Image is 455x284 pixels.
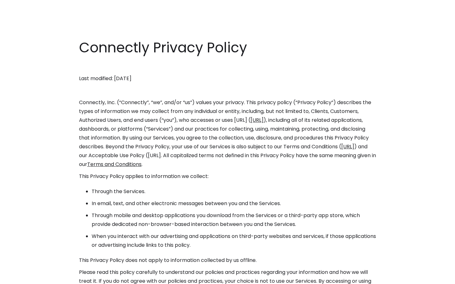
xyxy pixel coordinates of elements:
[79,86,376,95] p: ‍
[92,232,376,250] li: When you interact with our advertising and applications on third-party websites and services, if ...
[79,98,376,169] p: Connectly, Inc. (“Connectly”, “we”, and/or “us”) values your privacy. This privacy policy (“Priva...
[92,211,376,229] li: Through mobile and desktop applications you download from the Services or a third-party app store...
[341,143,354,150] a: [URL]
[79,256,376,265] p: This Privacy Policy does not apply to information collected by us offline.
[13,273,38,282] ul: Language list
[92,187,376,196] li: Through the Services.
[251,116,264,124] a: [URL]
[79,172,376,181] p: This Privacy Policy applies to information we collect:
[87,161,142,168] a: Terms and Conditions
[79,74,376,83] p: Last modified: [DATE]
[6,272,38,282] aside: Language selected: English
[79,38,376,57] h1: Connectly Privacy Policy
[92,199,376,208] li: In email, text, and other electronic messages between you and the Services.
[79,62,376,71] p: ‍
